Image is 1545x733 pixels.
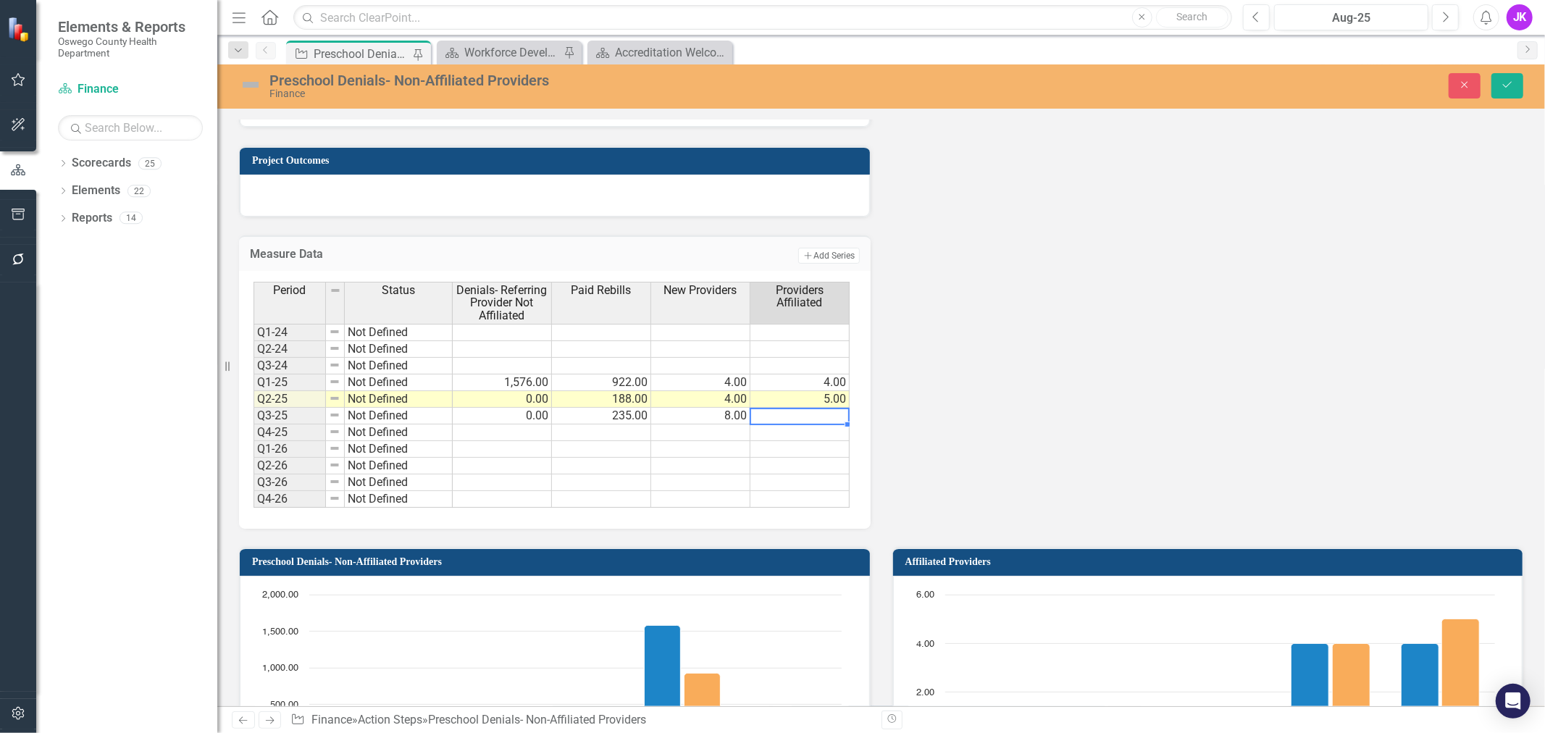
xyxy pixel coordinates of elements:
button: Add Series [798,248,859,264]
td: Not Defined [345,341,453,358]
td: Not Defined [345,441,453,458]
input: Search Below... [58,115,203,141]
img: 8DAGhfEEPCf229AAAAAElFTkSuQmCC [329,343,340,354]
button: Aug-25 [1274,4,1428,30]
td: 0.00 [453,391,552,408]
text: 2,000.00 [262,590,298,600]
td: 4.00 [651,391,750,408]
td: Not Defined [345,358,453,374]
small: Oswego County Health Department [58,35,203,59]
td: Q1-25 [254,374,326,391]
img: 8DAGhfEEPCf229AAAAAElFTkSuQmCC [329,493,340,504]
td: Q1-26 [254,441,326,458]
img: 8DAGhfEEPCf229AAAAAElFTkSuQmCC [329,376,340,388]
td: Q2-24 [254,341,326,358]
td: Q3-24 [254,358,326,374]
span: Elements & Reports [58,18,203,35]
div: 22 [127,185,151,197]
img: 8DAGhfEEPCf229AAAAAElFTkSuQmCC [329,476,340,487]
a: Workforce Development Plan [440,43,560,62]
span: Period [274,284,306,297]
text: 2.00 [916,688,934,698]
td: Q2-26 [254,458,326,474]
td: 188.00 [552,391,651,408]
a: Finance [58,81,203,98]
img: 8DAGhfEEPCf229AAAAAElFTkSuQmCC [329,426,340,437]
img: Not Defined [239,73,262,96]
td: 922.00 [552,374,651,391]
td: Not Defined [345,391,453,408]
div: 25 [138,157,162,169]
td: 5.00 [750,391,850,408]
img: 8DAGhfEEPCf229AAAAAElFTkSuQmCC [329,393,340,404]
td: Q2-25 [254,391,326,408]
td: Not Defined [345,474,453,491]
td: Not Defined [345,491,453,508]
img: 8DAGhfEEPCf229AAAAAElFTkSuQmCC [329,459,340,471]
td: Not Defined [345,324,453,341]
div: Workforce Development Plan [464,43,560,62]
h3: Preschool Denials- Non-Affiliated Providers [252,556,863,567]
div: 14 [120,212,143,225]
text: 1,500.00 [262,627,298,637]
a: Finance [311,713,352,726]
text: 4.00 [916,640,934,649]
img: 8DAGhfEEPCf229AAAAAElFTkSuQmCC [329,443,340,454]
img: ClearPoint Strategy [7,17,33,42]
div: Preschool Denials- Non-Affiliated Providers [314,45,409,63]
h3: Measure Data [250,248,582,261]
span: Search [1176,11,1207,22]
td: Not Defined [345,458,453,474]
span: Providers Affiliated [753,284,846,309]
td: Q3-26 [254,474,326,491]
img: 8DAGhfEEPCf229AAAAAElFTkSuQmCC [329,409,340,421]
div: » » [290,712,870,729]
a: Accreditation Welcome Page [591,43,729,62]
td: Not Defined [345,424,453,441]
span: Denials- Referring Provider Not Affiliated [456,284,548,322]
a: Scorecards [72,155,131,172]
h3: Affiliated Providers [905,556,1516,567]
img: 8DAGhfEEPCf229AAAAAElFTkSuQmCC [329,326,340,338]
div: Open Intercom Messenger [1496,684,1531,719]
a: Action Steps [358,713,422,726]
td: Q3-25 [254,408,326,424]
td: 0.00 [453,408,552,424]
td: 235.00 [552,408,651,424]
span: Paid Rebills [571,284,632,297]
td: Q1-24 [254,324,326,341]
span: Status [382,284,415,297]
input: Search ClearPoint... [293,5,1232,30]
div: Accreditation Welcome Page [615,43,729,62]
div: Preschool Denials- Non-Affiliated Providers [269,72,963,88]
td: Not Defined [345,408,453,424]
text: 1,000.00 [262,663,298,673]
td: 1,576.00 [453,374,552,391]
div: Aug-25 [1279,9,1423,27]
div: Preschool Denials- Non-Affiliated Providers [428,713,646,726]
div: Finance [269,88,963,99]
td: Q4-25 [254,424,326,441]
td: 4.00 [750,374,850,391]
span: New Providers [664,284,737,297]
td: 8.00 [651,408,750,424]
text: 500.00 [270,700,298,710]
img: 8DAGhfEEPCf229AAAAAElFTkSuQmCC [330,285,341,296]
text: 6.00 [916,590,934,600]
h3: Project Outcomes [252,155,863,166]
td: Q4-26 [254,491,326,508]
button: JK [1507,4,1533,30]
button: Search [1156,7,1228,28]
a: Reports [72,210,112,227]
img: 8DAGhfEEPCf229AAAAAElFTkSuQmCC [329,359,340,371]
td: 4.00 [651,374,750,391]
a: Elements [72,183,120,199]
td: Not Defined [345,374,453,391]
